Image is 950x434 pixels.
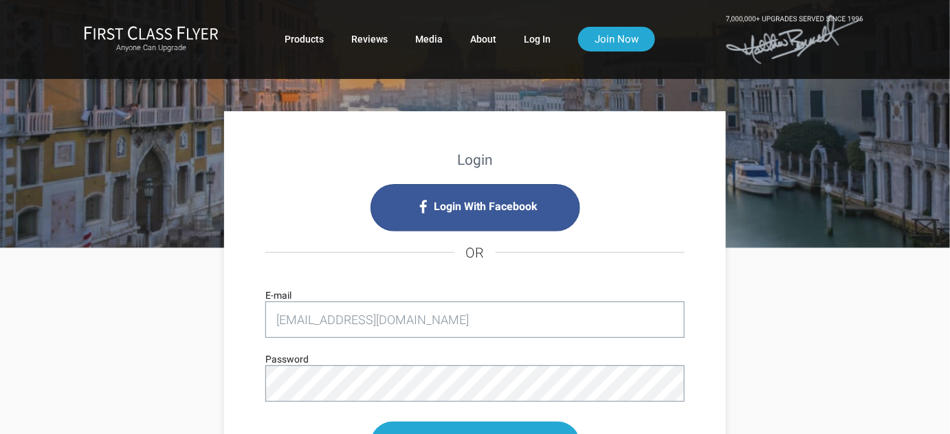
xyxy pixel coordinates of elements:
[524,27,551,52] a: Log In
[265,288,291,303] label: E-mail
[351,27,388,52] a: Reviews
[470,27,496,52] a: About
[434,196,538,218] span: Login With Facebook
[578,27,655,52] a: Join Now
[84,25,219,53] a: First Class FlyerAnyone Can Upgrade
[371,184,580,231] i: Login with Facebook
[285,27,324,52] a: Products
[265,352,309,367] label: Password
[457,152,493,168] strong: Login
[84,43,219,53] small: Anyone Can Upgrade
[84,25,219,40] img: First Class Flyer
[265,231,685,274] h4: OR
[415,27,443,52] a: Media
